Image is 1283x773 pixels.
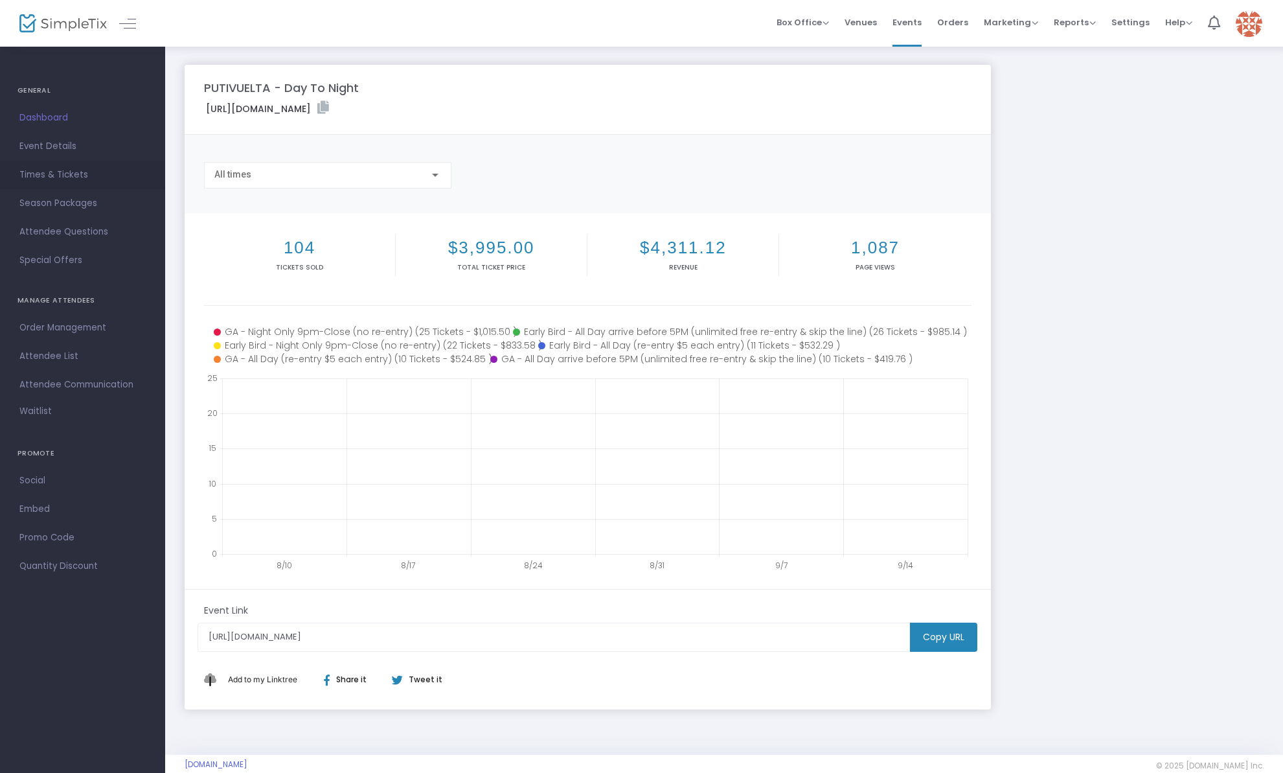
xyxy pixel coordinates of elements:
text: 0 [212,548,217,559]
img: linktree [204,673,225,686]
text: 8/17 [401,560,415,571]
m-button: Copy URL [910,623,977,652]
text: 9/14 [898,560,913,571]
h2: 1,087 [782,238,968,258]
text: 9/7 [775,560,788,571]
text: 10 [209,478,216,489]
span: Special Offers [19,252,146,269]
span: © 2025 [DOMAIN_NAME] Inc. [1156,761,1264,771]
span: Events [892,6,922,39]
span: Season Packages [19,195,146,212]
button: Add This to My Linktree [225,664,301,695]
span: All times [214,169,251,179]
div: Tweet it [379,674,449,686]
span: Marketing [984,16,1038,29]
span: Promo Code [19,529,146,546]
h4: PROMOTE [17,441,148,467]
span: Quantity Discount [19,558,146,575]
h4: MANAGE ATTENDEES [17,288,148,314]
text: 8/24 [524,560,543,571]
p: Page Views [782,262,968,272]
span: Help [1165,16,1192,29]
span: Waitlist [19,405,52,418]
p: Revenue [590,262,776,272]
span: Attendee Questions [19,224,146,240]
span: Social [19,472,146,489]
span: Orders [937,6,968,39]
span: Order Management [19,319,146,336]
m-panel-subtitle: Event Link [204,604,248,617]
span: Box Office [777,16,829,29]
span: Venues [845,6,877,39]
h4: GENERAL [17,78,148,104]
text: 5 [212,513,217,524]
span: Dashboard [19,110,146,126]
text: 8/31 [650,560,664,571]
a: [DOMAIN_NAME] [185,759,247,770]
span: Attendee List [19,348,146,365]
span: Add to my Linktree [228,675,297,684]
h2: $3,995.00 [398,238,584,258]
span: Times & Tickets [19,167,146,183]
text: 15 [209,443,216,454]
p: Total Ticket Price [398,262,584,272]
p: Tickets sold [207,262,392,272]
text: 25 [207,373,218,384]
label: [URL][DOMAIN_NAME] [206,101,329,116]
text: 20 [207,408,218,419]
span: Attendee Communication [19,376,146,393]
text: 8/10 [277,560,292,571]
span: Embed [19,501,146,518]
h2: $4,311.12 [590,238,776,258]
span: Settings [1111,6,1150,39]
h2: 104 [207,238,392,258]
m-panel-title: PUTIVUELTA - Day To Night [204,79,359,97]
div: Share it [311,674,391,686]
span: Reports [1054,16,1096,29]
span: Event Details [19,138,146,155]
